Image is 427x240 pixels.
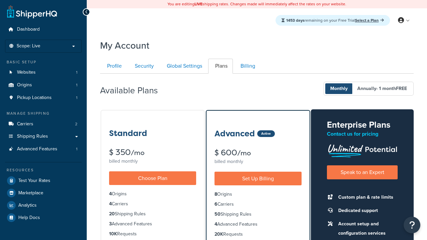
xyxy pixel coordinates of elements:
div: Resources [5,167,82,173]
a: Websites 1 [5,66,82,79]
strong: 20 [109,210,115,217]
li: Carriers [215,201,302,208]
a: Shipping Rules [5,130,82,143]
span: Origins [17,82,32,88]
span: Monthly [325,83,353,94]
a: Help Docs [5,212,82,224]
h3: Standard [109,129,147,138]
strong: 1453 days [286,17,305,23]
li: Origins [215,191,302,198]
strong: 50 [215,211,221,218]
strong: 20K [215,231,223,238]
li: Shipping Rules [215,211,302,218]
span: Annually [352,83,412,94]
a: Billing [234,59,261,74]
a: Profile [100,59,127,74]
li: Pickup Locations [5,92,82,104]
strong: 4 [109,190,112,197]
li: Requests [109,230,196,238]
li: Account setup and configuration services [335,219,398,238]
li: Requests [215,231,302,238]
a: Origins 1 [5,79,82,91]
li: Advanced Features [109,220,196,228]
a: Set Up Billing [215,172,302,185]
strong: 10K [109,230,117,237]
li: Origins [5,79,82,91]
span: Marketplace [18,190,43,196]
b: LIVE [194,1,202,7]
img: Unlimited Potential [327,142,398,157]
span: Test Your Rates [18,178,50,184]
span: 1 [76,146,77,152]
small: /mo [131,148,144,157]
span: 1 [76,95,77,101]
a: Select a Plan [355,17,384,23]
p: Contact us for pricing [327,129,398,139]
div: billed monthly [109,157,196,166]
li: Origins [109,190,196,198]
a: Pickup Locations 1 [5,92,82,104]
li: Websites [5,66,82,79]
a: Analytics [5,199,82,211]
span: Advanced Features [17,146,57,152]
h3: Advanced [215,129,255,138]
button: Monthly Annually- 1 monthFREE [324,82,414,96]
div: Active [257,130,275,137]
h2: Available Plans [100,86,168,95]
h2: Enterprise Plans [327,120,398,130]
span: 1 [76,70,77,75]
div: Basic Setup [5,59,82,65]
li: Carriers [5,118,82,130]
strong: 6 [215,201,218,208]
a: Marketplace [5,187,82,199]
small: /mo [237,148,251,158]
li: Custom plan & rate limits [335,193,398,202]
a: Global Settings [160,59,207,74]
span: Shipping Rules [17,134,48,139]
li: Advanced Features [5,143,82,155]
a: Advanced Features 1 [5,143,82,155]
span: Help Docs [18,215,40,221]
strong: 4 [215,221,217,228]
span: Scope: Live [17,43,40,49]
a: Choose Plan [109,171,196,185]
span: Pickup Locations [17,95,52,101]
a: Dashboard [5,23,82,36]
b: FREE [396,85,407,92]
div: $ 600 [215,149,302,157]
a: ShipperHQ Home [7,5,57,18]
span: - 1 month [376,85,407,92]
li: Advanced Features [215,221,302,228]
strong: 8 [215,191,217,198]
span: Websites [17,70,36,75]
div: Manage Shipping [5,111,82,116]
a: Carriers 2 [5,118,82,130]
a: Test Your Rates [5,175,82,187]
h1: My Account [100,39,149,52]
div: $ 350 [109,148,196,157]
li: Shipping Rules [109,210,196,218]
strong: 4 [109,200,112,207]
span: 2 [75,121,77,127]
button: Open Resource Center [404,217,420,233]
li: Carriers [109,200,196,208]
a: Speak to an Expert [327,165,398,179]
div: remaining on your Free Trial [276,15,390,26]
div: billed monthly [215,157,302,166]
li: Dedicated support [335,206,398,215]
a: Security [128,59,159,74]
strong: 3 [109,220,112,227]
span: Carriers [17,121,33,127]
span: 1 [76,82,77,88]
a: Plans [208,59,233,74]
span: Dashboard [17,27,40,32]
span: Analytics [18,203,37,208]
